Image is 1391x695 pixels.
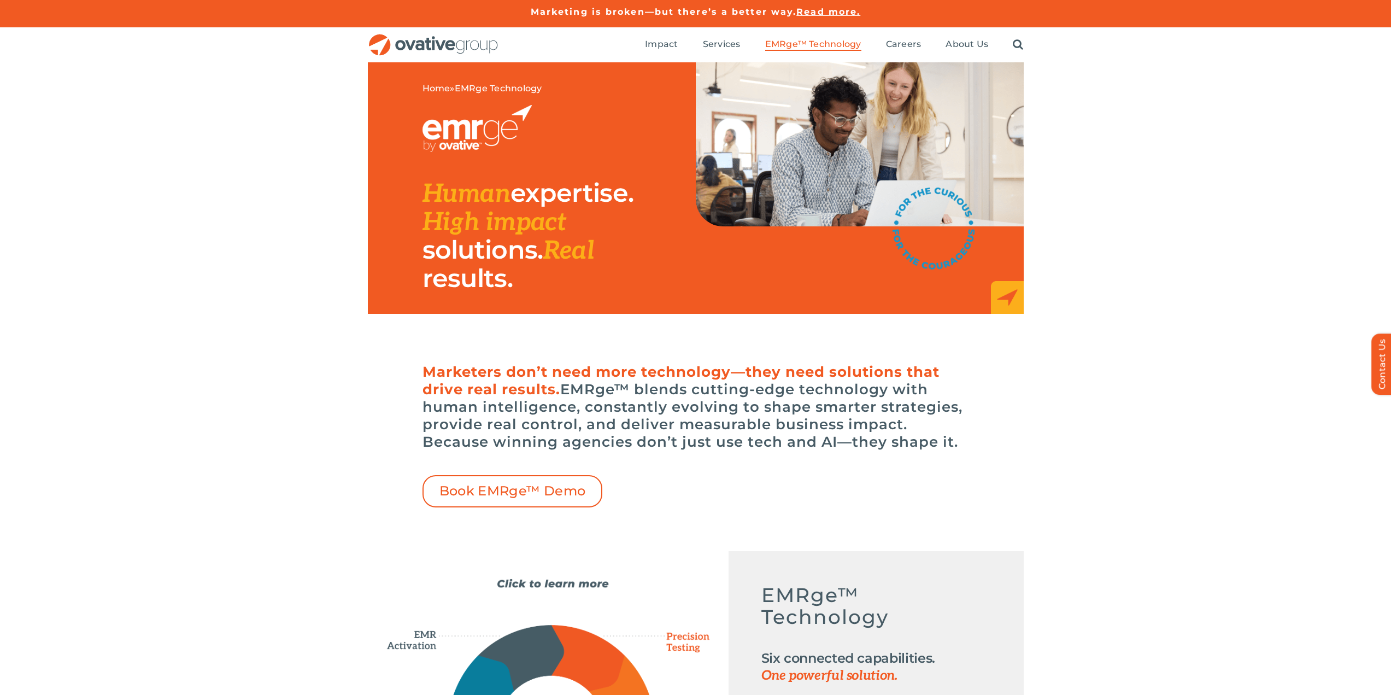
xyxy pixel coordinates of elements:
a: Search [1013,39,1023,51]
a: Services [703,39,741,51]
span: Book EMRge™ Demo [439,483,586,499]
span: Services [703,39,741,50]
h5: EMRge™ Technology [761,584,991,639]
span: Human [422,179,511,209]
span: High impact [422,207,566,238]
a: Read more. [796,7,860,17]
span: One powerful solution. [761,667,991,685]
a: Careers [886,39,922,51]
a: OG_Full_horizontal_RGB [368,33,499,43]
nav: Menu [645,27,1023,62]
span: Impact [645,39,678,50]
h2: Six connected capabilities. [761,650,991,685]
path: Precision Testing [653,628,713,657]
a: Book EMRge™ Demo [422,475,603,507]
img: EMRge Landing Page Header Image [696,62,1024,226]
span: Careers [886,39,922,50]
span: EMRge™ Technology [765,39,861,50]
a: Home [422,83,450,94]
span: EMRge Technology [455,83,542,94]
path: Precision Testing [551,626,625,691]
img: EMRGE_RGB_wht [422,105,532,152]
span: results. [422,262,513,294]
img: EMRge_HomePage_Elements_Arrow Box [991,281,1024,314]
path: EMR Activation [478,625,564,690]
span: expertise. [510,177,633,208]
a: About Us [946,39,988,51]
span: » [422,83,542,94]
a: EMRge™ Technology [765,39,861,51]
a: Marketing is broken—but there’s a better way. [531,7,797,17]
a: Impact [645,39,678,51]
h6: EMRge™ blends cutting-edge technology with human intelligence, constantly evolving to shape smart... [422,363,969,451]
span: solutions. [422,234,543,265]
span: Marketers don’t need more technology—they need solutions that drive real results. [422,363,940,398]
span: Real [543,236,594,266]
span: About Us [946,39,988,50]
path: EMR Activation [384,614,447,651]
